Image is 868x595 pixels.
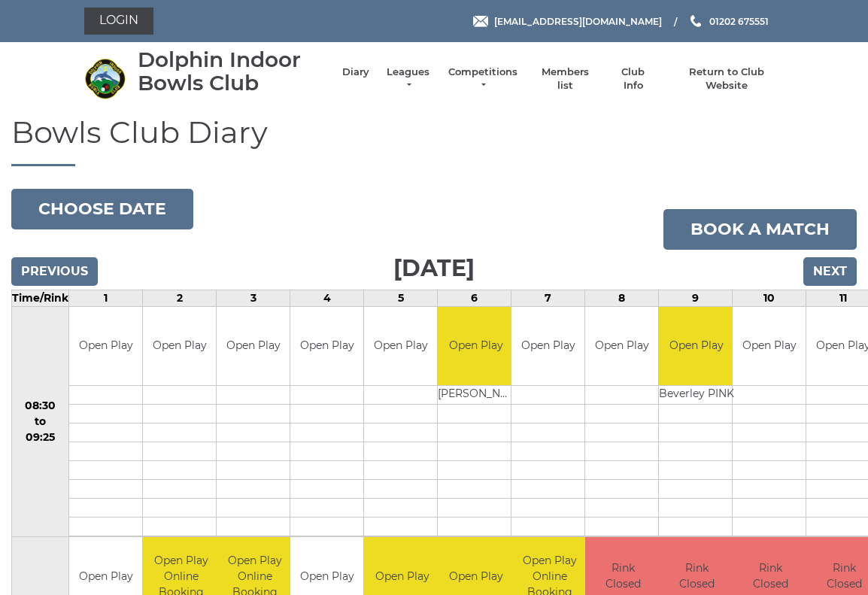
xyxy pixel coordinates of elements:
td: 5 [364,290,438,306]
td: 4 [290,290,364,306]
img: Dolphin Indoor Bowls Club [84,58,126,99]
td: 2 [143,290,217,306]
div: Dolphin Indoor Bowls Club [138,48,327,95]
td: Open Play [290,307,363,386]
td: Open Play [69,307,142,386]
img: Email [473,16,488,27]
td: 1 [69,290,143,306]
td: Open Play [438,307,514,386]
img: Phone us [690,15,701,27]
a: Diary [342,65,369,79]
a: Login [84,8,153,35]
td: 8 [585,290,659,306]
td: 6 [438,290,511,306]
a: Email [EMAIL_ADDRESS][DOMAIN_NAME] [473,14,662,29]
td: Open Play [143,307,216,386]
a: Leagues [384,65,432,93]
td: 10 [733,290,806,306]
td: Open Play [659,307,734,386]
td: Open Play [217,307,290,386]
td: Open Play [733,307,806,386]
input: Next [803,257,857,286]
td: 9 [659,290,733,306]
td: Time/Rink [12,290,69,306]
h1: Bowls Club Diary [11,116,857,166]
a: Return to Club Website [670,65,784,93]
td: 3 [217,290,290,306]
td: Beverley PINK [659,386,734,405]
a: Book a match [663,209,857,250]
span: [EMAIL_ADDRESS][DOMAIN_NAME] [494,15,662,26]
td: Open Play [511,307,584,386]
a: Club Info [612,65,655,93]
a: Members list [533,65,596,93]
td: 7 [511,290,585,306]
td: 08:30 to 09:25 [12,306,69,537]
input: Previous [11,257,98,286]
span: 01202 675551 [709,15,769,26]
td: Open Play [364,307,437,386]
a: Competitions [447,65,519,93]
button: Choose date [11,189,193,229]
a: Phone us 01202 675551 [688,14,769,29]
td: [PERSON_NAME] [438,386,514,405]
td: Open Play [585,307,658,386]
